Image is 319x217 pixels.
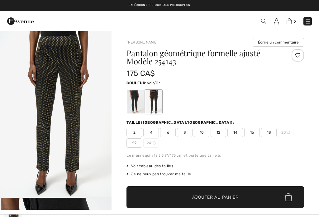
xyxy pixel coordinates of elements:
span: 22 [126,138,142,148]
img: ring-m.svg [153,141,156,145]
span: 12 [211,128,226,137]
span: 20 [278,128,293,137]
img: ring-m.svg [287,131,290,134]
span: 16 [244,128,260,137]
button: Écrire un commentaire [253,38,304,47]
div: Taille ([GEOGRAPHIC_DATA]/[GEOGRAPHIC_DATA]): [126,120,235,125]
img: Mes infos [274,18,279,25]
button: Ajouter au panier [126,186,304,208]
img: Panier d'achat [287,18,292,24]
div: Noir/Or [145,90,162,113]
span: 8 [177,128,193,137]
span: 24 [143,138,159,148]
span: 2 [126,128,142,137]
span: Noir/Or [147,81,160,85]
h1: Pantalon géométrique formelle ajusté Modèle 254143 [126,49,274,65]
span: 4 [143,128,159,137]
img: Menu [305,18,311,25]
span: 175 CA$ [126,69,155,78]
span: 18 [261,128,277,137]
a: 1ère Avenue [7,18,34,24]
span: Voir tableau des tailles [126,163,173,169]
img: Bag.svg [285,193,292,201]
span: Couleur: [126,81,146,85]
div: Le mannequin fait 5'9"/175 cm et porte une taille 6. [126,153,304,158]
img: 1ère Avenue [7,15,34,27]
div: Je ne peux pas trouver ma taille [126,171,304,177]
span: 14 [227,128,243,137]
span: Ajouter au panier [192,194,239,201]
span: 10 [194,128,209,137]
a: 2 [287,17,296,25]
div: Noir/Argent [127,90,144,113]
span: 2 [293,20,296,24]
span: 6 [160,128,176,137]
a: [PERSON_NAME] [126,40,158,44]
img: Recherche [261,19,266,24]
